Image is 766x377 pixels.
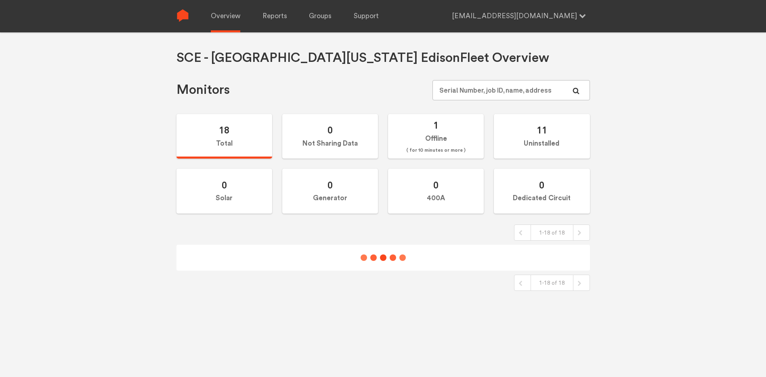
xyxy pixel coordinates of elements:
[494,169,590,214] label: Dedicated Circuit
[176,114,272,159] label: Total
[539,179,544,191] span: 0
[176,82,230,98] h1: Monitors
[282,114,378,159] label: Not Sharing Data
[531,225,573,240] div: 1-18 of 18
[433,179,439,191] span: 0
[494,114,590,159] label: Uninstalled
[327,124,333,136] span: 0
[222,179,227,191] span: 0
[406,146,466,155] span: ( for 10 minutes or more )
[219,124,229,136] span: 18
[176,9,189,22] img: Sense Logo
[282,169,378,214] label: Generator
[176,169,272,214] label: Solar
[176,50,549,66] h1: SCE - [GEOGRAPHIC_DATA][US_STATE] Edison Fleet Overview
[432,80,590,100] input: Serial Number, job ID, name, address
[388,114,484,159] label: Offline
[388,169,484,214] label: 400A
[537,124,547,136] span: 11
[327,179,333,191] span: 0
[531,275,573,290] div: 1-18 of 18
[433,119,439,131] span: 1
